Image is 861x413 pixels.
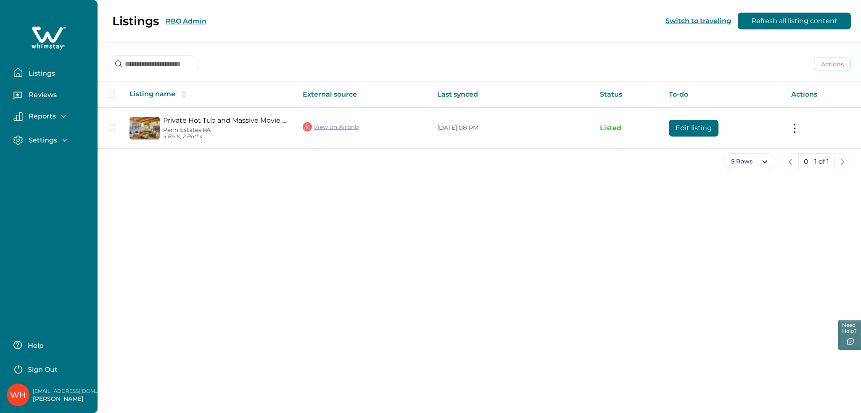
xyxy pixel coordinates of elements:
[814,58,851,71] button: Actions
[296,82,430,108] th: External source
[13,112,91,121] button: Reports
[784,82,861,108] th: Actions
[798,153,835,170] button: 0 - 1 of 1
[175,90,192,99] button: sorting
[13,135,91,145] button: Settings
[13,88,91,105] button: Reviews
[13,64,91,81] button: Listings
[26,91,57,99] p: Reviews
[666,17,731,25] button: Switch to traveling
[782,153,799,170] button: previous page
[13,337,88,353] button: Help
[13,360,88,377] button: Sign Out
[738,13,851,29] button: Refresh all listing content
[33,395,100,403] p: [PERSON_NAME]
[25,342,44,350] p: Help
[804,158,829,166] p: 0 - 1 of 1
[669,120,718,137] button: Edit listing
[112,14,159,28] p: Listings
[163,116,289,124] a: Private Hot Tub and Massive Movie Screen - Stunning Themed Oasis
[303,121,359,132] a: View on Airbnb
[26,69,55,78] p: Listings
[10,385,26,405] div: Whimstay Host
[724,153,775,170] button: 5 Rows
[662,82,784,108] th: To-do
[28,366,58,374] p: Sign Out
[26,136,57,145] p: Settings
[600,124,656,132] p: Listed
[123,82,296,108] th: Listing name
[33,387,100,395] p: [EMAIL_ADDRESS][DOMAIN_NAME]
[834,153,851,170] button: next page
[26,112,56,121] p: Reports
[430,82,593,108] th: Last synced
[437,124,586,132] p: [DATE] 08 PM
[593,82,663,108] th: Status
[163,126,289,134] p: Penn Estates, PA
[166,17,206,25] button: RBO Admin
[129,117,160,139] img: propertyImage_Private Hot Tub and Massive Movie Screen - Stunning Themed Oasis
[163,134,289,140] p: 4 Beds, 2 Baths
